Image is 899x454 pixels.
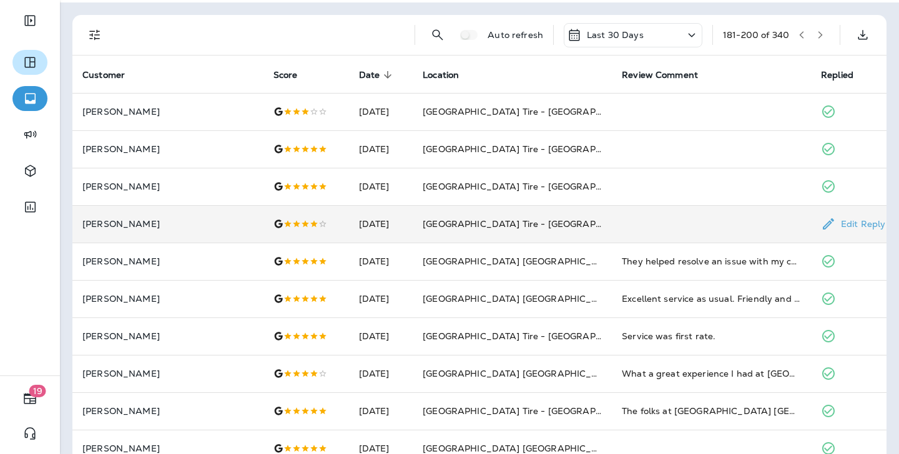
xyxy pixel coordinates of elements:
button: Expand Sidebar [12,8,47,33]
span: [GEOGRAPHIC_DATA] Tire - [GEOGRAPHIC_DATA] [423,106,645,117]
span: Customer [82,70,125,80]
span: Review Comment [622,70,698,80]
td: [DATE] [349,93,413,130]
p: Last 30 Days [587,30,644,40]
td: [DATE] [349,168,413,205]
span: Location [423,70,459,80]
td: [DATE] [349,130,413,168]
div: They helped resolve an issue with my car's battery [622,255,801,268]
button: Search Reviews [425,22,450,47]
p: [PERSON_NAME] [82,369,253,379]
span: 19 [29,385,46,397]
p: [PERSON_NAME] [82,144,253,154]
td: [DATE] [349,243,413,280]
span: Score [273,69,314,80]
span: Score [273,70,298,80]
div: Service was first rate. [622,330,801,342]
span: Customer [82,69,141,80]
span: [GEOGRAPHIC_DATA] Tire - [GEOGRAPHIC_DATA] [423,405,645,417]
button: Export as CSV [850,22,875,47]
span: Replied [821,70,853,80]
span: [GEOGRAPHIC_DATA] [GEOGRAPHIC_DATA][PERSON_NAME] [423,256,697,267]
span: [GEOGRAPHIC_DATA] [GEOGRAPHIC_DATA] [423,368,619,379]
div: The folks at Chapel Hill Tire Woodcroft Durham gave me upfront pricing and attentive service. The... [622,405,801,417]
button: Filters [82,22,107,47]
p: Auto refresh [488,30,543,40]
span: [GEOGRAPHIC_DATA] Tire - [GEOGRAPHIC_DATA] [423,181,645,192]
div: Excellent service as usual. Friendly and helpful front desk! [622,292,801,305]
span: Date [359,69,396,80]
p: [PERSON_NAME] [82,107,253,117]
span: Date [359,70,380,80]
span: [GEOGRAPHIC_DATA] [GEOGRAPHIC_DATA] [423,293,619,304]
td: [DATE] [349,205,413,243]
span: [GEOGRAPHIC_DATA] Tire - [GEOGRAPHIC_DATA]. [423,143,647,155]
p: [PERSON_NAME] [82,294,253,304]
td: [DATE] [349,280,413,317]
div: 181 - 200 of 340 [723,30,789,40]
p: [PERSON_NAME] [82,331,253,341]
p: [PERSON_NAME] [82,256,253,266]
span: [GEOGRAPHIC_DATA] Tire - [GEOGRAPHIC_DATA]. [423,331,647,342]
p: [PERSON_NAME] [82,181,253,191]
span: Review Comment [622,69,714,80]
span: [GEOGRAPHIC_DATA] [GEOGRAPHIC_DATA] [423,443,619,454]
td: [DATE] [349,317,413,355]
p: Edit Reply [836,219,885,229]
p: [PERSON_NAME] [82,219,253,229]
div: What a great experience I had at Chapel Hill Tire on Hillsborough. Brandi greets you at the door ... [622,367,801,380]
td: [DATE] [349,392,413,430]
button: 19 [12,386,47,411]
p: [PERSON_NAME] [82,443,253,453]
p: [PERSON_NAME] [82,406,253,416]
span: [GEOGRAPHIC_DATA] Tire - [GEOGRAPHIC_DATA] [423,218,645,229]
span: Location [423,69,475,80]
td: [DATE] [349,355,413,392]
span: Replied [821,69,870,80]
